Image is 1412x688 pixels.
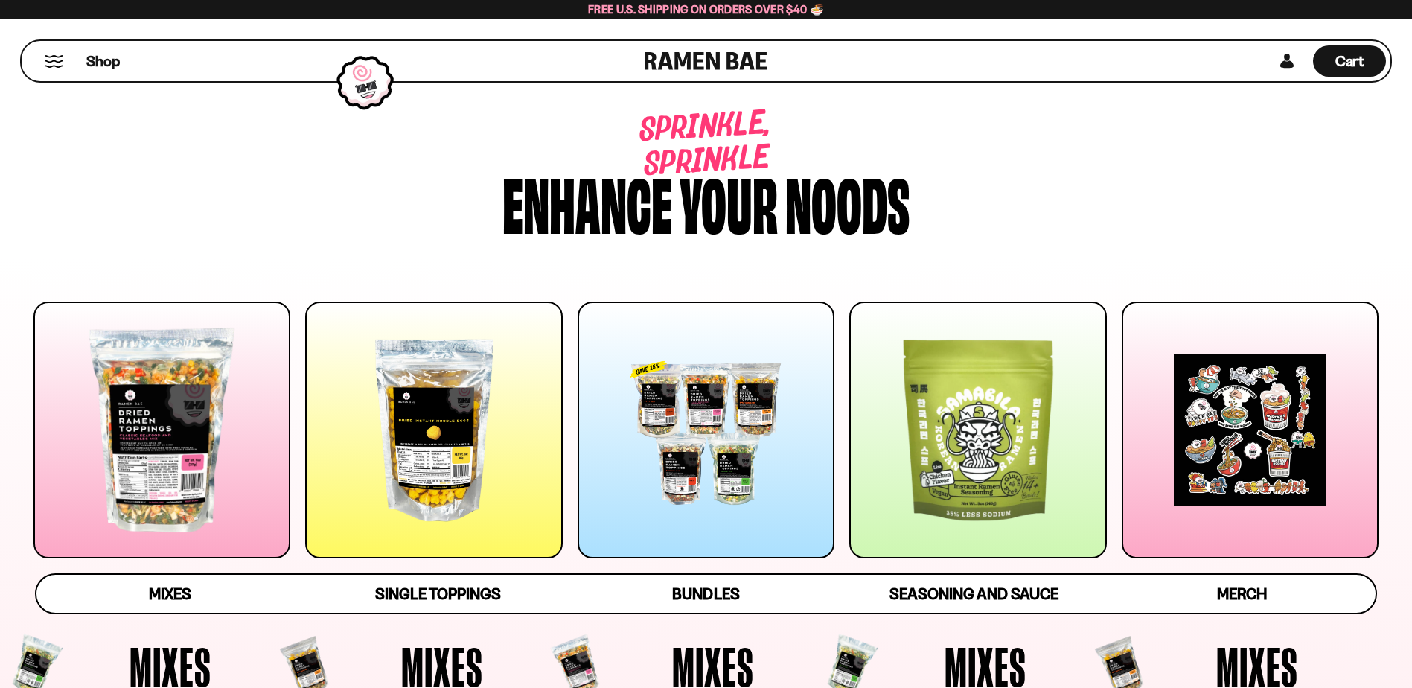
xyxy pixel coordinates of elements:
span: Merch [1217,585,1267,603]
a: Mixes [36,575,304,613]
div: your [680,166,778,237]
div: noods [785,166,910,237]
span: Mixes [149,585,191,603]
span: Seasoning and Sauce [889,585,1058,603]
span: Bundles [672,585,739,603]
a: Merch [1108,575,1376,613]
span: Cart [1335,52,1364,70]
span: Single Toppings [375,585,501,603]
a: Shop [86,45,120,77]
button: Mobile Menu Trigger [44,55,64,68]
a: Single Toppings [304,575,572,613]
span: Free U.S. Shipping on Orders over $40 🍜 [588,2,824,16]
div: Enhance [502,166,672,237]
div: Cart [1313,41,1386,81]
a: Seasoning and Sauce [840,575,1108,613]
span: Shop [86,51,120,71]
a: Bundles [572,575,840,613]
